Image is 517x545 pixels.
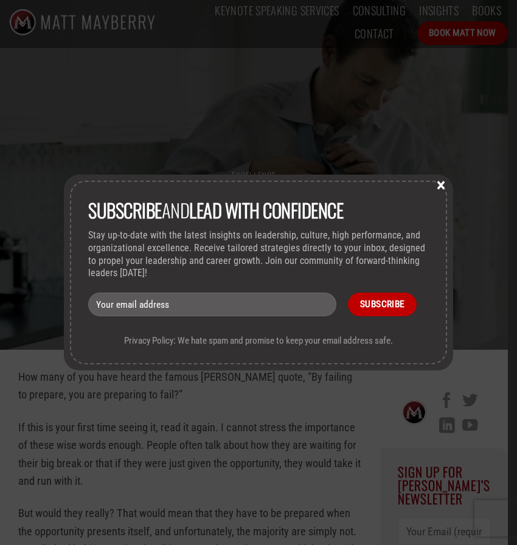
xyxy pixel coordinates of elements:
[88,229,429,280] p: Stay up-to-date with the latest insights on leadership, culture, high performance, and organizati...
[189,196,343,224] strong: lead with Confidence
[432,179,450,190] button: Close
[88,196,162,224] strong: Subscribe
[348,293,417,316] input: Subscribe
[88,335,429,346] p: Privacy Policy: We hate spam and promise to keep your email address safe.
[88,196,343,224] span: and
[88,293,336,316] input: Your email address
